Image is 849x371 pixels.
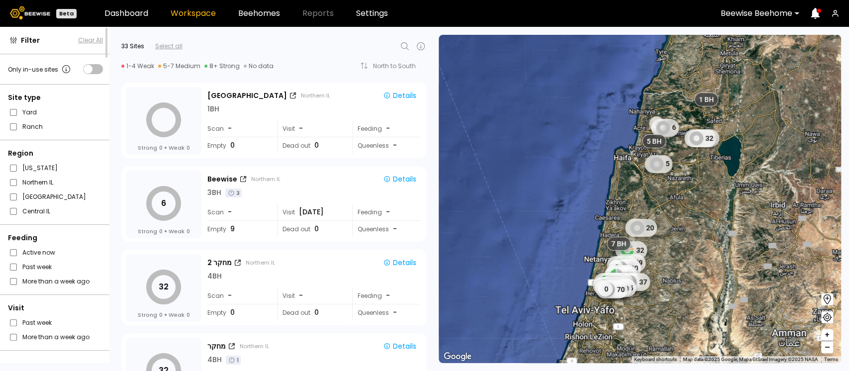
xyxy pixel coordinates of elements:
[821,341,833,353] button: –
[8,93,103,103] div: Site type
[299,123,303,134] span: -
[138,144,190,152] div: Strong Weak
[373,63,423,69] div: North to South
[277,204,345,220] div: Visit
[602,278,634,295] div: 31
[159,144,163,152] span: 0
[379,256,420,269] button: Details
[441,350,474,363] a: Open this area in Google Maps (opens a new window)
[825,341,830,354] span: –
[244,62,274,70] div: No data
[207,287,270,304] div: Scan
[352,304,420,321] div: Queenless
[386,290,391,301] div: -
[22,121,43,132] label: Ranch
[596,279,632,297] div: 120
[601,275,633,293] div: 44
[8,63,72,75] div: Only in-use sites
[8,303,103,313] div: Visit
[207,304,270,321] div: Empty
[615,241,647,259] div: 32
[187,311,190,319] span: 0
[225,188,242,197] div: 3
[22,262,52,272] label: Past week
[138,227,190,235] div: Strong Weak
[634,356,677,363] button: Keyboard shortcuts
[649,116,663,131] div: 0
[645,155,672,173] div: 5
[314,140,319,151] span: 0
[22,206,50,216] label: Central IL
[687,129,719,147] div: 32
[230,307,235,318] span: 0
[352,287,420,304] div: Feeding
[613,254,645,272] div: 59
[393,140,397,151] span: -
[207,221,270,237] div: Empty
[207,120,270,137] div: Scan
[158,62,200,70] div: 5-7 Medium
[379,340,420,353] button: Details
[22,317,52,328] label: Past week
[207,204,270,220] div: Scan
[56,9,77,18] div: Beta
[21,35,40,46] span: Filter
[277,304,345,321] div: Dead out
[238,9,280,17] a: Beehomes
[609,259,641,277] div: 40
[352,221,420,237] div: Queenless
[386,207,391,217] div: -
[277,287,345,304] div: Visit
[441,350,474,363] img: Google
[226,356,241,365] div: 1
[22,163,58,173] label: [US_STATE]
[22,191,86,202] label: [GEOGRAPHIC_DATA]
[22,107,37,117] label: Yard
[356,9,388,17] a: Settings
[161,197,166,209] tspan: 6
[246,259,275,267] div: Northern IL
[277,120,345,137] div: Visit
[78,36,103,45] button: Clear All
[592,277,624,295] div: 40
[277,137,345,154] div: Dead out
[604,267,636,284] div: 17
[121,42,144,51] div: 33 Sites
[314,307,319,318] span: 0
[22,276,90,286] label: More than a week ago
[352,120,420,137] div: Feeding
[228,290,232,301] span: -
[314,224,319,234] span: 0
[207,341,226,352] div: מחקר
[594,273,626,291] div: 44
[604,279,636,297] div: 45
[383,175,416,184] div: Details
[301,92,330,99] div: Northern IL
[611,239,626,248] span: 7 BH
[595,280,627,298] div: 70
[159,227,163,235] span: 0
[159,311,163,319] span: 0
[187,227,190,235] span: 0
[824,357,838,362] a: Terms (opens in new tab)
[204,62,240,70] div: 8+ Strong
[230,140,235,151] span: 0
[187,144,190,152] span: 0
[618,273,650,291] div: 37
[352,137,420,154] div: Queenless
[683,357,818,362] span: Map data ©2025 Google, Mapa GISrael Imagery ©2025 NASA
[277,221,345,237] div: Dead out
[608,260,623,275] div: 0
[299,290,303,301] span: -
[8,233,103,243] div: Feeding
[698,95,713,104] span: 1 BH
[651,119,678,137] div: 6
[393,307,397,318] span: -
[302,9,334,17] span: Reports
[386,123,391,134] div: -
[230,224,235,234] span: 9
[684,129,716,147] div: 32
[104,9,148,17] a: Dashboard
[22,177,53,187] label: Northern IL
